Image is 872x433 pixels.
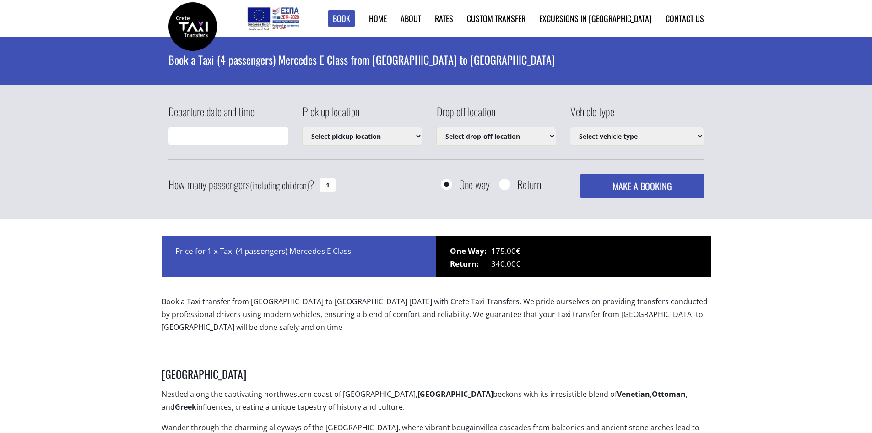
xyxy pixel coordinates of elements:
label: Pick up location [302,104,359,127]
img: Crete Taxi Transfers | Book a Taxi transfer from Chania city to Heraklion city | Crete Taxi Trans... [168,2,217,51]
div: 175.00€ 340.00€ [436,236,711,277]
p: Book a Taxi transfer from [GEOGRAPHIC_DATA] to [GEOGRAPHIC_DATA] [DATE] with Crete Taxi Transfers... [162,295,711,341]
small: (including children) [250,178,309,192]
strong: Ottoman [652,389,686,399]
label: How many passengers ? [168,174,314,196]
label: One way [459,179,490,190]
h3: [GEOGRAPHIC_DATA] [162,367,711,388]
strong: [GEOGRAPHIC_DATA] [417,389,493,399]
a: Contact us [666,12,704,24]
a: Custom Transfer [467,12,525,24]
strong: Venetian [617,389,650,399]
span: Return: [450,258,491,270]
label: Drop off location [436,104,495,127]
a: About [401,12,421,24]
button: MAKE A BOOKING [580,174,704,198]
a: Home [369,12,387,24]
label: Return [517,179,541,190]
label: Departure date and time [168,104,255,127]
a: Rates [435,12,453,24]
div: Price for 1 x Taxi (4 passengers) Mercedes E Class [162,236,436,277]
p: Nestled along the captivating northwestern coast of [GEOGRAPHIC_DATA], beckons with its irresisti... [162,388,711,421]
a: Crete Taxi Transfers | Book a Taxi transfer from Chania city to Heraklion city | Crete Taxi Trans... [168,21,217,30]
h1: Book a Taxi (4 passengers) Mercedes E Class from [GEOGRAPHIC_DATA] to [GEOGRAPHIC_DATA] [168,37,704,82]
label: Vehicle type [570,104,614,127]
strong: Greek [175,402,196,412]
a: Excursions in [GEOGRAPHIC_DATA] [539,12,652,24]
span: One Way: [450,245,491,258]
a: Book [328,10,355,27]
img: e-bannersEUERDF180X90.jpg [246,5,300,32]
